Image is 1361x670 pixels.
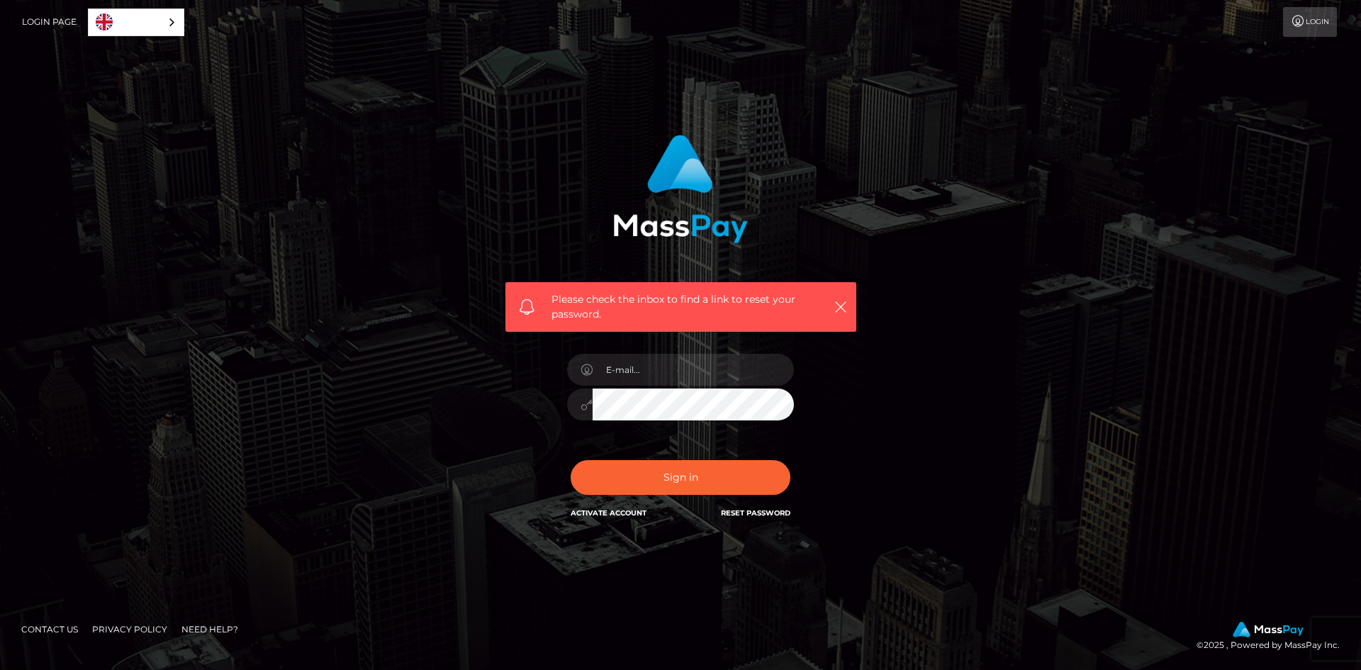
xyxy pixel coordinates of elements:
[176,618,244,640] a: Need Help?
[88,9,184,36] div: Language
[1197,622,1350,653] div: © 2025 , Powered by MassPay Inc.
[593,354,794,386] input: E-mail...
[86,618,173,640] a: Privacy Policy
[571,460,790,495] button: Sign in
[1233,622,1304,637] img: MassPay
[571,508,646,518] a: Activate Account
[89,9,184,35] a: English
[88,9,184,36] aside: Language selected: English
[16,618,84,640] a: Contact Us
[551,292,810,322] span: Please check the inbox to find a link to reset your password.
[22,7,77,37] a: Login Page
[1283,7,1337,37] a: Login
[613,135,748,243] img: MassPay Login
[721,508,790,518] a: Reset Password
